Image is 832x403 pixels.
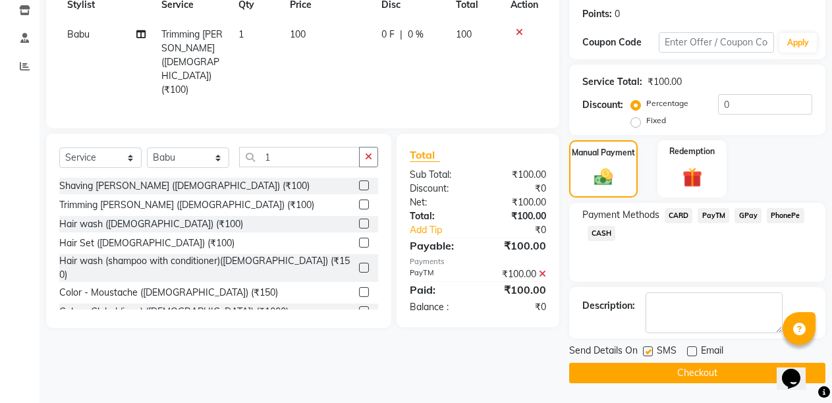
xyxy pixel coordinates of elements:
div: Color - Moustache ([DEMOGRAPHIC_DATA]) (₹150) [59,286,278,300]
div: ₹100.00 [648,75,682,89]
div: ₹100.00 [478,282,555,298]
span: 100 [290,28,306,40]
iframe: chat widget [777,350,819,390]
span: CARD [665,208,693,223]
div: Trimming [PERSON_NAME] ([DEMOGRAPHIC_DATA]) (₹100) [59,198,314,212]
div: Description: [582,299,635,313]
div: 0 [615,7,620,21]
div: ₹100.00 [478,196,555,209]
div: Color - Global (inoa) ([DEMOGRAPHIC_DATA]) (₹1000) [59,305,289,319]
span: PayTM [698,208,729,223]
div: ₹100.00 [478,168,555,182]
div: Service Total: [582,75,642,89]
div: Discount: [582,98,623,112]
div: Hair wash ([DEMOGRAPHIC_DATA]) (₹100) [59,217,243,231]
span: 0 F [381,28,395,41]
div: Coupon Code [582,36,659,49]
input: Enter Offer / Coupon Code [659,32,774,53]
span: Send Details On [569,344,638,360]
div: ₹100.00 [478,238,555,254]
button: Apply [779,33,817,53]
div: PayTM [400,267,478,281]
span: Babu [67,28,90,40]
div: ₹100.00 [478,209,555,223]
span: PhonePe [767,208,804,223]
label: Manual Payment [572,147,635,159]
span: 1 [238,28,244,40]
div: ₹0 [478,300,555,314]
span: | [400,28,402,41]
span: CASH [588,226,616,241]
div: ₹100.00 [478,267,555,281]
div: Total: [400,209,478,223]
span: Payment Methods [582,208,659,222]
label: Fixed [646,115,666,126]
div: Shaving [PERSON_NAME] ([DEMOGRAPHIC_DATA]) (₹100) [59,179,310,193]
span: GPay [735,208,762,223]
span: Trimming [PERSON_NAME] ([DEMOGRAPHIC_DATA]) (₹100) [161,28,223,95]
span: Email [701,344,723,360]
div: Balance : [400,300,478,314]
span: Total [410,148,440,162]
img: _gift.svg [677,165,709,190]
div: Sub Total: [400,168,478,182]
div: Net: [400,196,478,209]
div: Payments [410,256,546,267]
div: Points: [582,7,612,21]
span: 0 % [408,28,424,41]
label: Redemption [669,146,715,157]
span: 100 [456,28,472,40]
div: ₹0 [491,223,556,237]
img: _cash.svg [588,167,619,188]
div: Hair wash (shampoo with conditioner)([DEMOGRAPHIC_DATA]) (₹150) [59,254,354,282]
div: Paid: [400,282,478,298]
span: SMS [657,344,677,360]
a: Add Tip [400,223,491,237]
div: Discount: [400,182,478,196]
div: Hair Set ([DEMOGRAPHIC_DATA]) (₹100) [59,236,235,250]
label: Percentage [646,97,688,109]
div: ₹0 [478,182,555,196]
button: Checkout [569,363,825,383]
div: Payable: [400,238,478,254]
input: Search or Scan [239,147,360,167]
